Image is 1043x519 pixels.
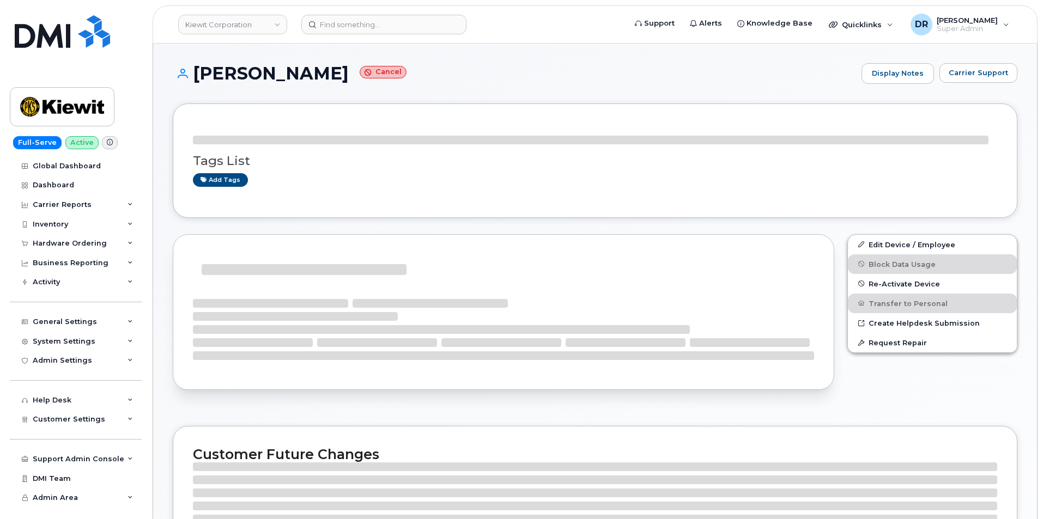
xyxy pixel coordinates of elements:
a: Create Helpdesk Submission [848,313,1017,333]
button: Block Data Usage [848,254,1017,274]
button: Re-Activate Device [848,274,1017,294]
button: Transfer to Personal [848,294,1017,313]
small: Cancel [360,66,407,78]
a: Add tags [193,173,248,187]
a: Edit Device / Employee [848,235,1017,254]
a: Display Notes [862,63,934,84]
h2: Customer Future Changes [193,446,997,462]
h3: Tags List [193,154,997,168]
span: Carrier Support [949,68,1008,78]
h1: [PERSON_NAME] [173,64,856,83]
span: Re-Activate Device [869,279,940,288]
button: Request Repair [848,333,1017,352]
button: Carrier Support [939,63,1017,83]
